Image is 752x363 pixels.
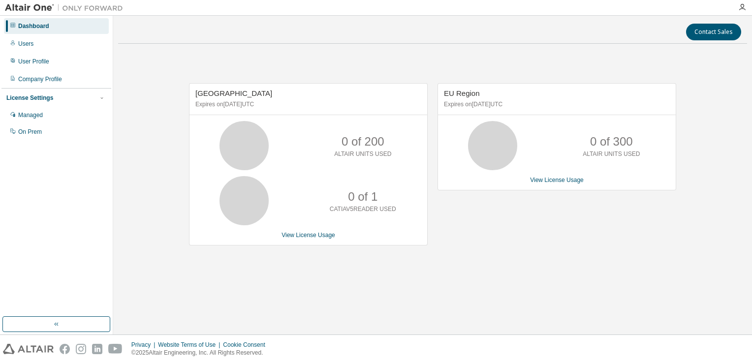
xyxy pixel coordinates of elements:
[444,89,480,97] span: EU Region
[131,341,158,349] div: Privacy
[583,150,640,158] p: ALTAIR UNITS USED
[590,133,633,150] p: 0 of 300
[18,58,49,65] div: User Profile
[530,177,584,183] a: View License Usage
[686,24,741,40] button: Contact Sales
[444,100,667,109] p: Expires on [DATE] UTC
[108,344,123,354] img: youtube.svg
[18,75,62,83] div: Company Profile
[76,344,86,354] img: instagram.svg
[131,349,271,357] p: © 2025 Altair Engineering, Inc. All Rights Reserved.
[195,100,419,109] p: Expires on [DATE] UTC
[342,133,384,150] p: 0 of 200
[3,344,54,354] img: altair_logo.svg
[92,344,102,354] img: linkedin.svg
[334,150,391,158] p: ALTAIR UNITS USED
[195,89,272,97] span: [GEOGRAPHIC_DATA]
[223,341,271,349] div: Cookie Consent
[158,341,223,349] div: Website Terms of Use
[18,128,42,136] div: On Prem
[18,40,33,48] div: Users
[282,232,335,239] a: View License Usage
[18,22,49,30] div: Dashboard
[330,205,396,213] p: CATIAV5READER USED
[60,344,70,354] img: facebook.svg
[348,188,377,205] p: 0 of 1
[18,111,43,119] div: Managed
[6,94,53,102] div: License Settings
[5,3,128,13] img: Altair One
